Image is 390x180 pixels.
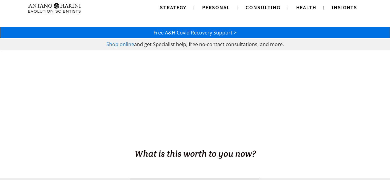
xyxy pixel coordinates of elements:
[160,5,187,10] span: Strategy
[246,5,281,10] span: Consulting
[154,29,236,36] a: Free A&H Covid Recovery Support >
[134,41,284,48] span: and get Specialist help, free no-contact consultations, and more.
[296,5,316,10] span: Health
[1,134,389,147] h1: BUSINESS. HEALTH. Family. Legacy
[106,41,134,48] a: Shop online
[202,5,230,10] span: Personal
[134,148,256,159] span: What is this worth to you now?
[332,5,357,10] span: Insights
